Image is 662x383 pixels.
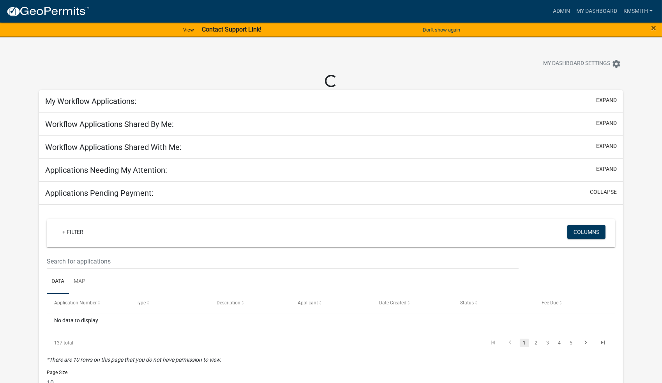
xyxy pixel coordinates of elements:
button: expand [596,142,617,150]
span: Status [460,300,474,306]
span: Date Created [379,300,406,306]
span: Application Number [54,300,97,306]
button: expand [596,165,617,173]
a: go to next page [578,339,593,347]
datatable-header-cell: Status [453,294,534,313]
button: expand [596,119,617,127]
datatable-header-cell: Date Created [372,294,453,313]
datatable-header-cell: Application Number [47,294,128,313]
span: × [651,23,656,33]
li: page 3 [542,336,554,350]
datatable-header-cell: Fee Due [534,294,615,313]
li: page 4 [554,336,565,350]
button: My Dashboard Settingssettings [537,56,627,71]
a: 5 [567,339,576,347]
button: expand [596,96,617,104]
a: 3 [543,339,553,347]
a: Data [47,269,69,294]
button: Don't show again [420,23,463,36]
a: Admin [550,4,573,19]
a: 2 [531,339,541,347]
a: kmsmith [620,4,656,19]
span: My Dashboard Settings [543,59,610,69]
datatable-header-cell: Applicant [290,294,371,313]
span: Applicant [298,300,318,306]
a: My Dashboard [573,4,620,19]
a: View [180,23,197,36]
span: Type [136,300,146,306]
li: page 2 [530,336,542,350]
button: collapse [590,188,617,196]
h5: Applications Pending Payment: [45,188,154,198]
strong: Contact Support Link! [202,26,261,33]
div: 137 total [47,333,159,353]
datatable-header-cell: Description [209,294,290,313]
i: *There are 10 rows on this page that you do not have permission to view. [47,357,221,363]
li: page 5 [565,336,577,350]
span: Fee Due [542,300,558,306]
a: go to first page [485,339,500,347]
h5: My Workflow Applications: [45,97,136,106]
div: No data to display [47,313,615,333]
a: Map [69,269,90,294]
input: Search for applications [47,253,519,269]
button: Close [651,23,656,33]
datatable-header-cell: Type [128,294,209,313]
a: go to last page [595,339,610,347]
button: Columns [567,225,606,239]
a: 4 [555,339,564,347]
h5: Applications Needing My Attention: [45,165,167,175]
i: settings [612,59,621,69]
li: page 1 [519,336,530,350]
a: + Filter [56,225,90,239]
span: Description [217,300,240,306]
h5: Workflow Applications Shared By Me: [45,119,174,129]
a: go to previous page [503,339,517,347]
h5: Workflow Applications Shared With Me: [45,142,182,152]
a: 1 [520,339,529,347]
